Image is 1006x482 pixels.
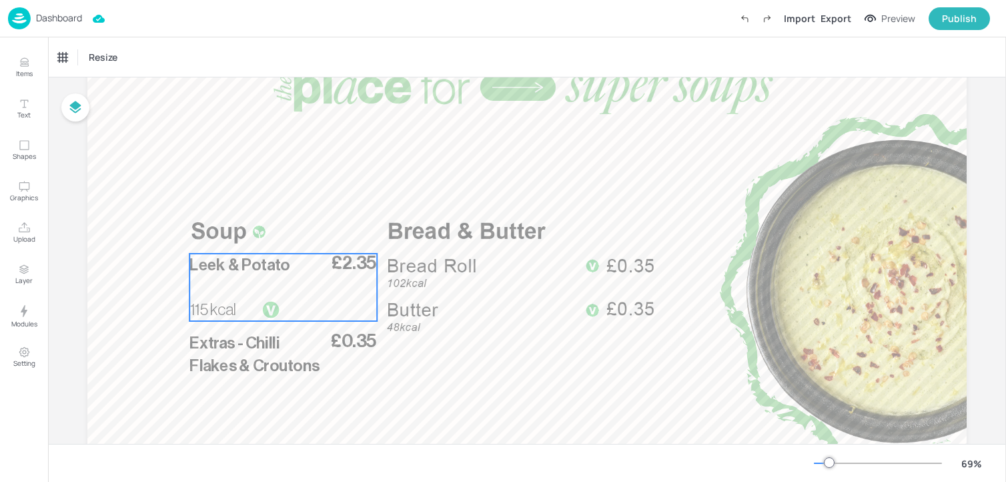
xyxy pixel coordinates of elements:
span: £2.35 [332,254,377,272]
div: Publish [942,11,977,26]
span: Leek & Potato [189,257,290,273]
div: Preview [881,11,915,26]
label: Redo (Ctrl + Y) [756,7,779,30]
button: Preview [857,9,923,29]
div: 69 % [955,457,987,471]
button: Publish [929,7,990,30]
div: Import [784,11,815,25]
img: logo-86c26b7e.jpg [8,7,31,29]
div: Export [821,11,851,25]
p: Dashboard [36,13,82,23]
span: 115 kcal [190,302,236,318]
span: Extras - Chilli Flakes & Croutons [189,335,319,374]
span: £0.35 [331,332,377,350]
label: Undo (Ctrl + Z) [733,7,756,30]
span: Resize [86,50,120,64]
